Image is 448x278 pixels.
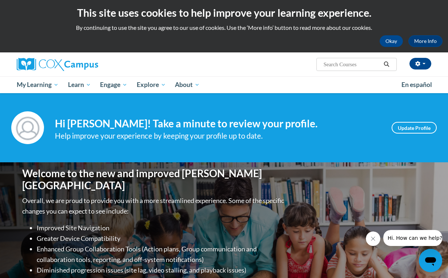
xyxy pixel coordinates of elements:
[380,35,403,47] button: Okay
[17,58,98,71] img: Cox Campus
[100,80,127,89] span: Engage
[17,58,148,71] a: Cox Campus
[95,76,132,93] a: Engage
[132,76,171,93] a: Explore
[409,58,431,69] button: Account Settings
[366,231,380,246] iframe: Close message
[11,111,44,144] img: Profile Image
[17,80,59,89] span: My Learning
[37,233,286,244] li: Greater Device Compatibility
[37,223,286,233] li: Improved Site Navigation
[55,130,381,142] div: Help improve your experience by keeping your profile up to date.
[323,60,381,69] input: Search Courses
[408,35,443,47] a: More Info
[11,76,437,93] div: Main menu
[401,81,432,88] span: En español
[171,76,205,93] a: About
[22,167,286,192] h1: Welcome to the new and improved [PERSON_NAME][GEOGRAPHIC_DATA]
[55,118,381,130] h4: Hi [PERSON_NAME]! Take a minute to review your profile.
[63,76,96,93] a: Learn
[37,265,286,275] li: Diminished progression issues (site lag, video stalling, and playback issues)
[175,80,200,89] span: About
[397,77,437,92] a: En español
[37,244,286,265] li: Enhanced Group Collaboration Tools (Action plans, Group communication and collaboration tools, re...
[137,80,166,89] span: Explore
[419,249,442,272] iframe: Button to launch messaging window
[5,24,443,32] p: By continuing to use the site you agree to our use of cookies. Use the ‘More info’ button to read...
[22,195,286,217] p: Overall, we are proud to provide you with a more streamlined experience. Some of the specific cha...
[383,230,442,246] iframe: Message from company
[68,80,91,89] span: Learn
[392,122,437,134] a: Update Profile
[5,5,443,20] h2: This site uses cookies to help improve your learning experience.
[12,76,63,93] a: My Learning
[381,60,392,69] button: Search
